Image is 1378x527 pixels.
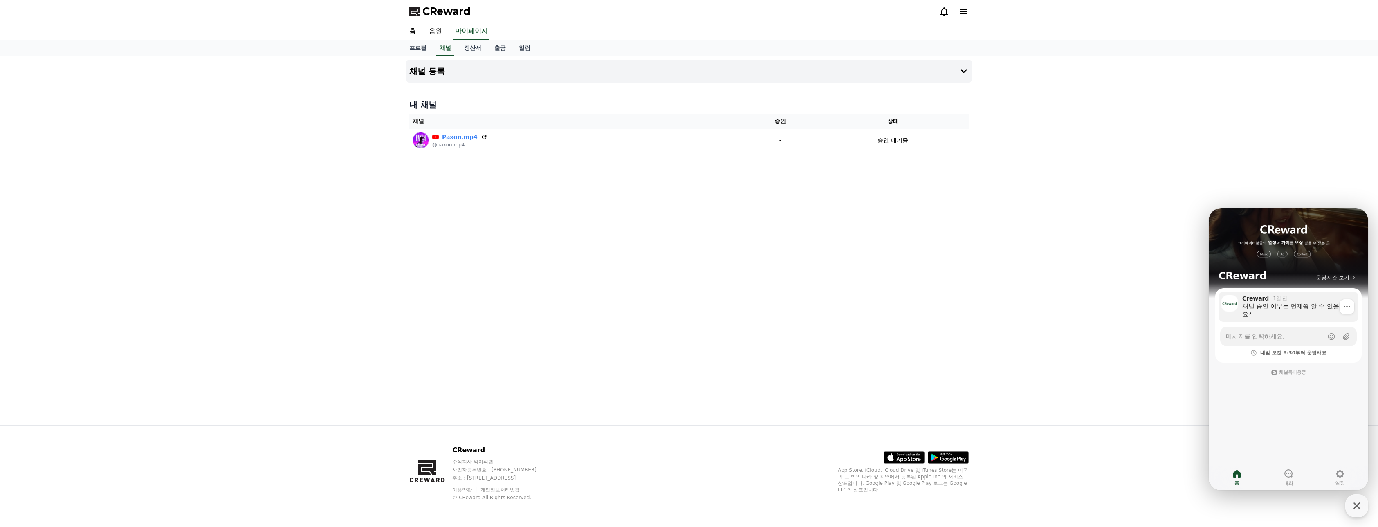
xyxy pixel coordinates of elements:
img: 𝗣𝗮𝘅𝗼𝗻.𝗺𝗽𝟰 [413,132,429,148]
th: 채널 [409,114,743,129]
p: CReward [452,445,552,455]
p: 사업자등록번호 : [PHONE_NUMBER] [452,466,552,473]
p: App Store, iCloud, iCloud Drive 및 iTunes Store는 미국과 그 밖의 나라 및 지역에서 등록된 Apple Inc.의 서비스 상표입니다. Goo... [838,467,969,493]
a: 𝗣𝗮𝘅𝗼𝗻.𝗺𝗽𝟰 [442,133,478,141]
a: 출금 [488,40,512,56]
p: 주소 : [STREET_ADDRESS] [452,475,552,481]
a: 개인정보처리방침 [480,487,520,493]
span: CReward [422,5,471,18]
p: © CReward All Rights Reserved. [452,494,552,501]
a: 정산서 [458,40,488,56]
a: CReward [409,5,471,18]
a: 음원 [422,23,449,40]
h4: 채널 등록 [409,67,445,76]
a: 프로필 [403,40,433,56]
a: 마이페이지 [453,23,489,40]
p: - [747,136,814,145]
p: 주식회사 와이피랩 [452,458,552,465]
a: 이용약관 [452,487,478,493]
p: @paxon.mp4 [432,141,487,148]
p: 승인 대기중 [878,136,908,145]
h4: 내 채널 [409,99,969,110]
a: 알림 [512,40,537,56]
button: 채널 등록 [406,60,972,83]
th: 승인 [743,114,817,129]
a: 채널 [436,40,454,56]
a: 홈 [403,23,422,40]
iframe: Channel chat [1209,208,1368,490]
th: 상태 [817,114,969,129]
